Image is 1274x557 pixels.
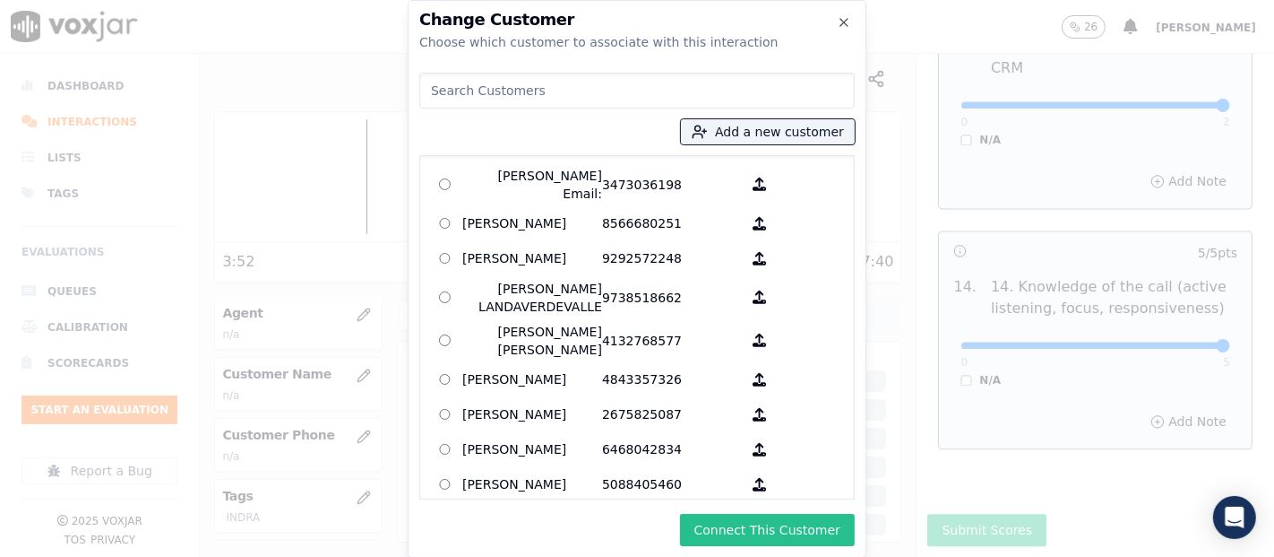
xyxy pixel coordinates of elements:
[681,119,855,144] button: Add a new customer
[602,167,742,203] p: 3473036198
[742,436,777,464] button: [PERSON_NAME] 6468042834
[419,73,855,109] input: Search Customers
[439,444,451,456] input: [PERSON_NAME] 6468042834
[462,436,602,464] p: [PERSON_NAME]
[602,210,742,238] p: 8566680251
[439,409,451,421] input: [PERSON_NAME] 2675825087
[680,514,855,546] button: Connect This Customer
[602,436,742,464] p: 6468042834
[439,292,451,303] input: [PERSON_NAME] LANDAVERDEVALLE 9738518662
[439,178,451,190] input: [PERSON_NAME] Email: 3473036198
[602,401,742,429] p: 2675825087
[462,471,602,499] p: [PERSON_NAME]
[602,471,742,499] p: 5088405460
[742,323,777,359] button: [PERSON_NAME] [PERSON_NAME] 4132768577
[602,366,742,394] p: 4843357326
[419,33,855,51] div: Choose which customer to associate with this interaction
[439,479,451,491] input: [PERSON_NAME] 5088405460
[462,366,602,394] p: [PERSON_NAME]
[742,471,777,499] button: [PERSON_NAME] 5088405460
[462,323,602,359] p: [PERSON_NAME] [PERSON_NAME]
[1213,496,1256,539] div: Open Intercom Messenger
[742,245,777,273] button: [PERSON_NAME] 9292572248
[742,210,777,238] button: [PERSON_NAME] 8566680251
[462,245,602,273] p: [PERSON_NAME]
[462,210,602,238] p: [PERSON_NAME]
[439,374,451,386] input: [PERSON_NAME] 4843357326
[602,245,742,273] p: 9292572248
[742,401,777,429] button: [PERSON_NAME] 2675825087
[742,280,777,316] button: [PERSON_NAME] LANDAVERDEVALLE 9738518662
[742,167,777,203] button: [PERSON_NAME] Email: 3473036198
[462,280,602,316] p: [PERSON_NAME] LANDAVERDEVALLE
[742,366,777,394] button: [PERSON_NAME] 4843357326
[462,401,602,429] p: [PERSON_NAME]
[462,167,602,203] p: [PERSON_NAME] Email:
[419,12,855,28] h2: Change Customer
[439,253,451,265] input: [PERSON_NAME] 9292572248
[439,218,451,230] input: [PERSON_NAME] 8566680251
[439,335,451,346] input: [PERSON_NAME] [PERSON_NAME] 4132768577
[602,323,742,359] p: 4132768577
[602,280,742,316] p: 9738518662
